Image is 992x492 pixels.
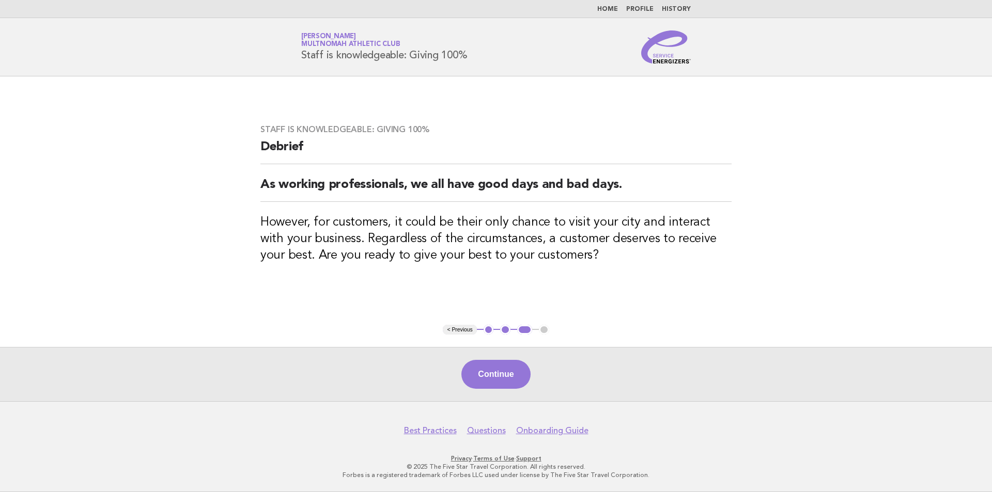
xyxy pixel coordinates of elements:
a: Best Practices [404,425,457,436]
a: Questions [467,425,506,436]
h2: As working professionals, we all have good days and bad days. [260,177,732,202]
h2: Debrief [260,139,732,164]
img: Service Energizers [641,30,691,64]
a: [PERSON_NAME]Multnomah Athletic Club [301,33,400,47]
button: 1 [484,325,494,335]
button: 3 [517,325,532,335]
button: 2 [500,325,510,335]
span: Multnomah Athletic Club [301,41,400,48]
a: Support [516,455,541,462]
a: Home [597,6,618,12]
a: History [662,6,691,12]
a: Onboarding Guide [516,425,588,436]
p: · · [180,454,812,463]
h1: Staff is knowledgeable: Giving 100% [301,34,467,60]
a: Terms of Use [473,455,515,462]
h3: However, for customers, it could be their only chance to visit your city and interact with your b... [260,214,732,264]
h3: Staff is knowledgeable: Giving 100% [260,124,732,135]
button: < Previous [443,325,476,335]
p: Forbes is a registered trademark of Forbes LLC used under license by The Five Star Travel Corpora... [180,471,812,479]
button: Continue [461,360,530,389]
a: Privacy [451,455,472,462]
a: Profile [626,6,654,12]
p: © 2025 The Five Star Travel Corporation. All rights reserved. [180,463,812,471]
